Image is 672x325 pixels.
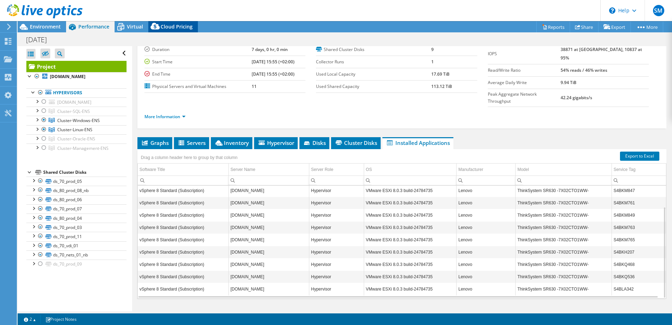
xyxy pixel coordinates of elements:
[228,184,309,197] td: Column Server Name, Value ens1vc194.kramponline.com
[57,108,90,114] span: Cluster-SQL-ENS
[138,246,228,258] td: Column Software Title, Value vSphere 8 Standard (Subscription)
[516,209,612,221] td: Column Model, Value ThinkSystem SR630 -7X02CTO1WW-
[26,116,127,125] a: Cluster-Windows-ENS
[458,165,483,174] div: Manufacturer
[431,46,434,52] b: 9
[141,139,169,146] span: Graphs
[561,46,642,61] b: 38871 at [GEOGRAPHIC_DATA], 10837 at 95%
[144,114,186,120] a: More Information
[612,221,666,234] td: Column Service Tag, Value S4BKM763
[40,315,82,324] a: Project Notes
[316,58,431,65] label: Collector Runs
[457,176,516,185] td: Column Manufacturer, Filter cell
[364,283,456,295] td: Column OS, Value VMware ESXi 8.0.3 build-24784735
[612,176,666,185] td: Column Service Tag, Filter cell
[516,258,612,270] td: Column Model, Value ThinkSystem SR630 -7X02CTO1WW-
[26,125,127,134] a: Cluster-Linux-ENS
[364,209,456,221] td: Column OS, Value VMware ESXi 8.0.3 build-24784735
[309,221,364,234] td: Column Server Role, Value Hypervisor
[457,234,516,246] td: Column Manufacturer, Value Lenovo
[431,71,450,77] b: 17.69 TiB
[57,136,95,142] span: Cluster-Oracle-ENS
[303,139,326,146] span: Disks
[309,283,364,295] td: Column Server Role, Value Hypervisor
[57,117,100,123] span: Cluster-Windows-ENS
[516,197,612,209] td: Column Model, Value ThinkSystem SR630 -7X02CTO1WW-
[457,283,516,295] td: Column Manufacturer, Value Lenovo
[570,21,599,32] a: Share
[177,139,206,146] span: Servers
[516,283,612,295] td: Column Model, Value ThinkSystem SR630 -7X02CTO1WW-
[614,165,635,174] div: Service Tag
[228,246,309,258] td: Column Server Name, Value ens1vc111.kramponline.com
[43,168,127,177] div: Shared Cluster Disks
[26,223,127,232] a: ds_70_prod_03
[26,204,127,214] a: ds_70_prod_07
[228,209,309,221] td: Column Server Name, Value ens1vc192.kramponline.com
[144,58,252,65] label: Start Time
[138,270,228,283] td: Column Software Title, Value vSphere 8 Standard (Subscription)
[26,134,127,144] a: Cluster-Oracle-ENS
[561,95,592,101] b: 42.24 gigabits/s
[26,195,127,204] a: ds_80_prod_06
[26,241,127,250] a: ds_70_vdi_01
[26,72,127,81] a: [DOMAIN_NAME]
[516,270,612,283] td: Column Model, Value ThinkSystem SR630 -7X02CTO1WW-
[252,59,295,65] b: [DATE] 15:55 (+02:00)
[457,197,516,209] td: Column Manufacturer, Value Lenovo
[309,184,364,197] td: Column Server Role, Value Hypervisor
[161,23,193,30] span: Cloud Pricing
[431,83,452,89] b: 113.12 TiB
[612,197,666,209] td: Column Service Tag, Value S4BKM761
[138,221,228,234] td: Column Software Title, Value vSphere 8 Standard (Subscription)
[598,21,631,32] a: Export
[30,23,61,30] span: Environment
[488,91,561,105] label: Peak Aggregate Network Throughput
[228,164,309,176] td: Server Name Column
[457,184,516,197] td: Column Manufacturer, Value Lenovo
[23,36,58,44] h1: [DATE]
[517,165,529,174] div: Model
[252,46,288,52] b: 7 days, 0 hr, 0 min
[612,283,666,295] td: Column Service Tag, Value S4BLA342
[26,260,127,269] a: ds_70_prod_09
[26,177,127,186] a: ds_70_prod_05
[516,164,612,176] td: Model Column
[364,221,456,234] td: Column OS, Value VMware ESXi 8.0.3 build-24784735
[140,165,165,174] div: Software Title
[457,209,516,221] td: Column Manufacturer, Value Lenovo
[138,197,228,209] td: Column Software Title, Value vSphere 8 Standard (Subscription)
[316,46,431,53] label: Shared Cluster Disks
[457,246,516,258] td: Column Manufacturer, Value Lenovo
[536,21,570,32] a: Reports
[309,164,364,176] td: Server Role Column
[138,209,228,221] td: Column Software Title, Value vSphere 8 Standard (Subscription)
[214,139,249,146] span: Inventory
[138,164,228,176] td: Software Title Column
[364,197,456,209] td: Column OS, Value VMware ESXi 8.0.3 build-24784735
[57,99,91,105] span: [DOMAIN_NAME]
[309,209,364,221] td: Column Server Role, Value Hypervisor
[57,127,92,133] span: Cluster-Linux-ENS
[228,258,309,270] td: Column Server Name, Value ens1vc112.kramponline.com
[457,221,516,234] td: Column Manufacturer, Value Lenovo
[228,221,309,234] td: Column Server Name, Value ens1vc197.kramponline.com
[516,184,612,197] td: Column Model, Value ThinkSystem SR630 -7X02CTO1WW-
[138,176,228,185] td: Column Software Title, Filter cell
[620,152,659,161] a: Export to Excel
[26,214,127,223] a: ds_80_prod_04
[228,283,309,295] td: Column Server Name, Value ens1vc114.kramponline.com
[309,258,364,270] td: Column Server Role, Value Hypervisor
[139,153,239,162] div: Drag a column header here to group by that column
[431,59,434,65] b: 1
[309,234,364,246] td: Column Server Role, Value Hypervisor
[561,67,607,73] b: 54% reads / 46% writes
[561,79,576,85] b: 9.94 TiB
[612,258,666,270] td: Column Service Tag, Value S4BKQ468
[144,71,252,78] label: End Time
[144,83,252,90] label: Physical Servers and Virtual Machines
[309,270,364,283] td: Column Server Role, Value Hypervisor
[228,270,309,283] td: Column Server Name, Value ens1vc113.kramponline.com
[364,184,456,197] td: Column OS, Value VMware ESXi 8.0.3 build-24784735
[127,23,143,30] span: Virtual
